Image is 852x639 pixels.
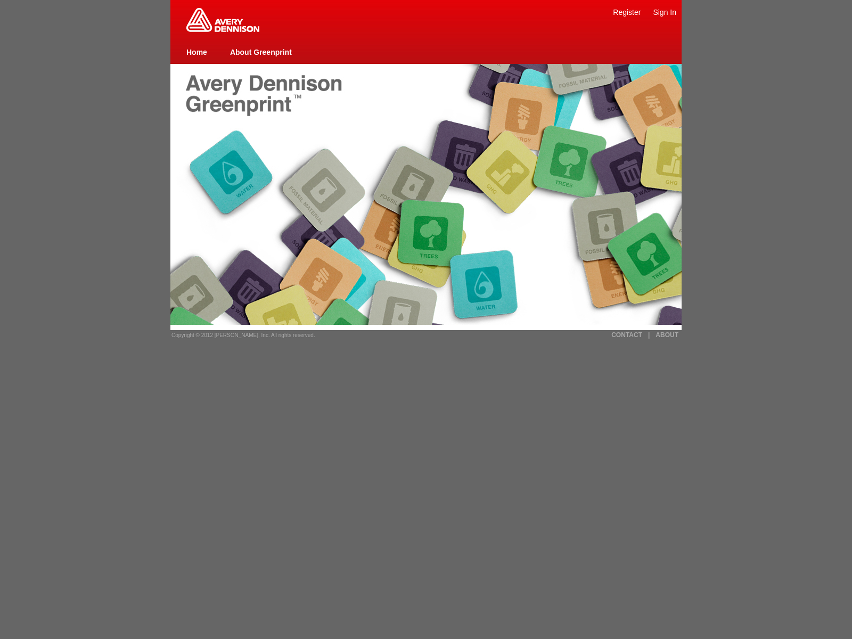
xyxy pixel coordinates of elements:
a: CONTACT [611,331,642,339]
img: Home [186,8,259,32]
span: Copyright © 2012 [PERSON_NAME], Inc. All rights reserved. [171,332,315,338]
a: About Greenprint [230,48,292,56]
a: Home [186,48,207,56]
a: ABOUT [656,331,678,339]
a: Register [613,8,641,17]
a: | [648,331,650,339]
a: Greenprint [186,27,259,33]
a: Sign In [653,8,676,17]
